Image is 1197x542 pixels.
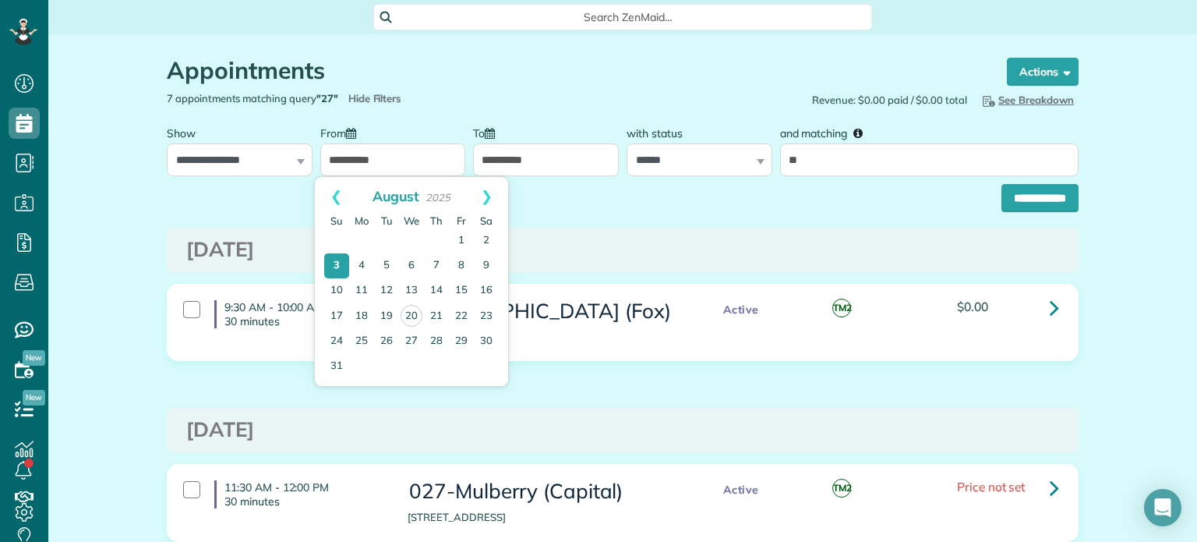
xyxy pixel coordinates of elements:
[480,214,493,227] span: Saturday
[424,304,449,329] a: 21
[399,329,424,354] a: 27
[474,228,499,253] a: 2
[474,304,499,329] a: 23
[425,191,450,204] span: 2025
[324,354,349,379] a: 31
[374,304,399,329] a: 19
[324,278,349,303] a: 10
[424,253,449,278] a: 7
[324,253,349,278] a: 3
[715,480,767,500] span: Active
[780,118,874,147] label: and matching
[408,300,683,323] h3: [GEOGRAPHIC_DATA] (Fox)
[186,419,1059,441] h3: [DATE]
[23,350,45,366] span: New
[812,93,967,108] span: Revenue: $0.00 paid / $0.00 total
[186,239,1059,261] h3: [DATE]
[474,253,499,278] a: 9
[374,329,399,354] a: 26
[374,278,399,303] a: 12
[374,253,399,278] a: 5
[1007,58,1079,86] button: Actions
[399,278,424,303] a: 13
[214,480,384,508] h4: 11:30 AM - 12:00 PM
[381,214,393,227] span: Tuesday
[320,118,364,147] label: From
[155,91,623,106] div: 7 appointments matching query
[715,300,767,320] span: Active
[349,253,374,278] a: 4
[349,329,374,354] a: 25
[348,91,402,106] span: Hide Filters
[473,118,503,147] label: To
[408,510,683,525] p: [STREET_ADDRESS]
[167,58,977,83] h1: Appointments
[324,329,349,354] a: 24
[349,304,374,329] a: 18
[449,278,474,303] a: 15
[316,92,338,105] strong: "27"
[430,214,443,227] span: Thursday
[399,253,424,278] a: 6
[373,187,419,204] span: August
[457,214,466,227] span: Friday
[224,314,384,328] p: 30 minutes
[214,300,384,328] h4: 9:30 AM - 10:00 AM
[957,299,988,314] span: $0.00
[975,91,1079,108] button: See Breakdown
[832,299,851,317] span: TM2
[315,177,358,216] a: Prev
[330,214,343,227] span: Sunday
[474,329,499,354] a: 30
[980,94,1074,106] span: See Breakdown
[23,390,45,406] span: New
[401,305,422,327] a: 20
[1144,489,1181,526] div: Open Intercom Messenger
[465,177,508,216] a: Next
[832,479,851,498] span: TM2
[449,253,474,278] a: 8
[449,304,474,329] a: 22
[424,278,449,303] a: 14
[348,92,402,105] a: Hide Filters
[324,304,349,329] a: 17
[424,329,449,354] a: 28
[355,214,369,227] span: Monday
[408,480,683,503] h3: 027-Mulberry (Capital)
[349,278,374,303] a: 11
[404,214,419,227] span: Wednesday
[449,329,474,354] a: 29
[474,278,499,303] a: 16
[408,330,683,345] p: [STREET_ADDRESS]
[957,479,1026,494] span: Price not set
[449,228,474,253] a: 1
[224,494,384,508] p: 30 minutes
